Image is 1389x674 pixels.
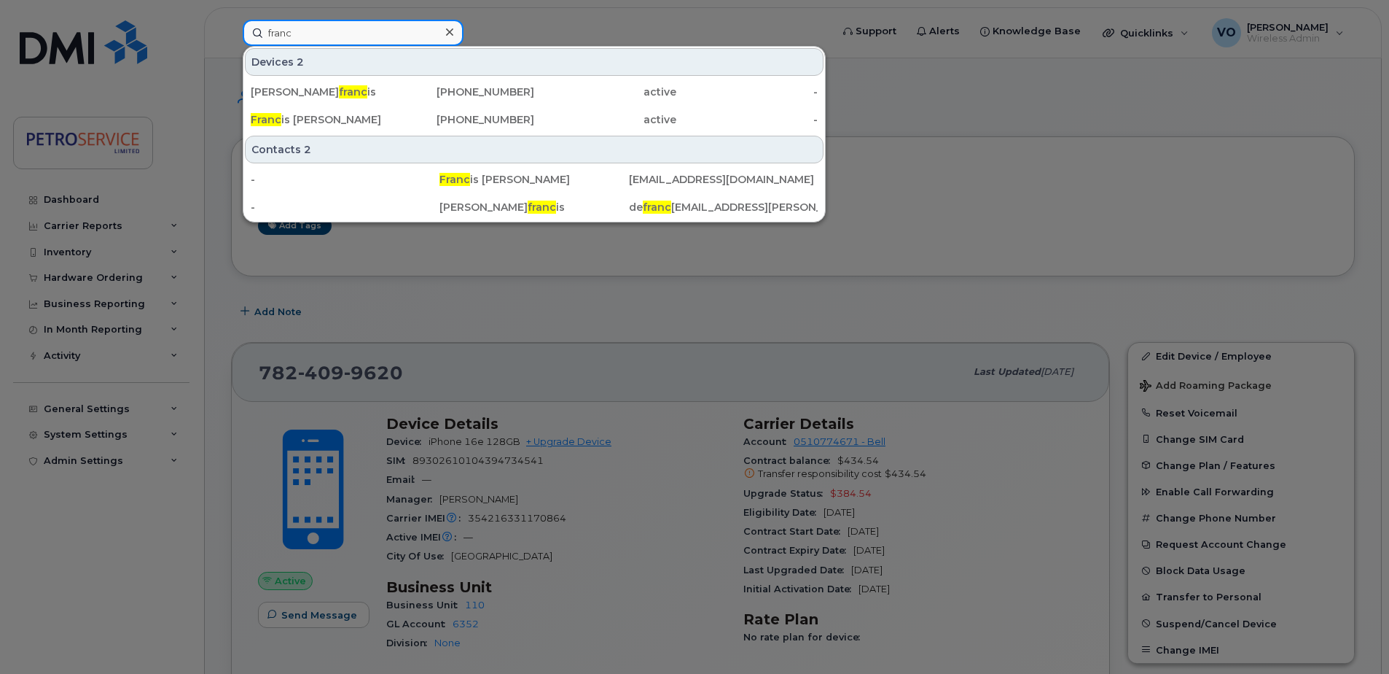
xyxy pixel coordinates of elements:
[676,85,818,99] div: -
[251,113,281,126] span: Franc
[245,79,823,105] a: [PERSON_NAME]francis[PHONE_NUMBER]active-
[439,172,628,187] div: is [PERSON_NAME]
[245,136,823,163] div: Contacts
[251,200,439,214] div: -
[339,85,367,98] span: franc
[245,106,823,133] a: Francis [PERSON_NAME][PHONE_NUMBER]active-
[534,112,676,127] div: active
[393,85,535,99] div: [PHONE_NUMBER]
[643,201,671,214] span: franc
[629,200,818,214] div: de [EMAIL_ADDRESS][PERSON_NAME][DOMAIN_NAME]
[251,85,393,99] div: [PERSON_NAME] is
[393,112,535,127] div: [PHONE_NUMBER]
[245,48,823,76] div: Devices
[245,166,823,193] a: -Francis [PERSON_NAME][EMAIL_ADDRESS][DOMAIN_NAME]
[297,55,304,69] span: 2
[439,200,628,214] div: [PERSON_NAME] is
[439,173,470,186] span: Franc
[245,194,823,220] a: -[PERSON_NAME]francisdefranc[EMAIL_ADDRESS][PERSON_NAME][DOMAIN_NAME]
[534,85,676,99] div: active
[629,172,818,187] div: [EMAIL_ADDRESS][DOMAIN_NAME]
[676,112,818,127] div: -
[251,112,393,127] div: is [PERSON_NAME]
[251,172,439,187] div: -
[304,142,311,157] span: 2
[528,201,556,214] span: franc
